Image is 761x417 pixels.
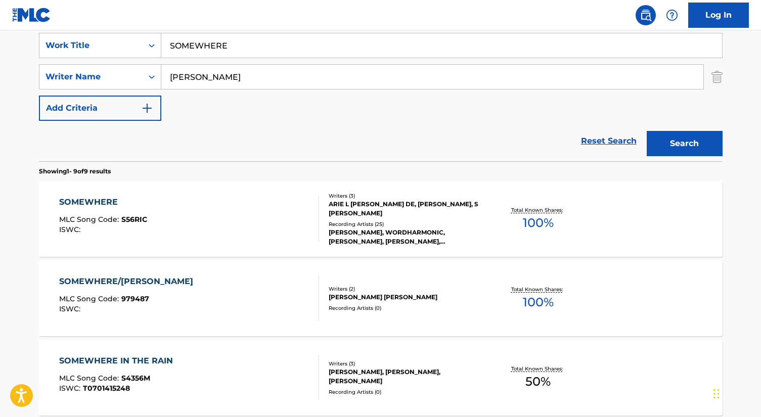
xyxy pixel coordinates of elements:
p: Total Known Shares: [511,206,565,214]
span: 979487 [121,294,149,303]
form: Search Form [39,33,723,161]
button: Add Criteria [39,96,161,121]
span: ISWC : [59,304,83,313]
p: Showing 1 - 9 of 9 results [39,167,111,176]
a: SOMEWHEREMLC Song Code:S56RICISWC:Writers (3)ARIE L [PERSON_NAME] DE, [PERSON_NAME], S [PERSON_NA... [39,181,723,257]
img: MLC Logo [12,8,51,22]
span: 50 % [525,373,551,391]
button: Search [647,131,723,156]
a: Reset Search [576,130,642,152]
div: Work Title [46,39,137,52]
span: 100 % [523,293,554,311]
div: Writers ( 3 ) [329,360,481,367]
div: SOMEWHERE/[PERSON_NAME] [59,275,198,288]
span: T0701415248 [83,384,130,393]
div: [PERSON_NAME], [PERSON_NAME], [PERSON_NAME] [329,367,481,386]
div: [PERSON_NAME], WORDHARMONIC, [PERSON_NAME], [PERSON_NAME], [PERSON_NAME] [329,228,481,246]
a: Public Search [636,5,656,25]
iframe: Chat Widget [710,368,761,417]
a: Log In [688,3,749,28]
div: Help [662,5,682,25]
span: ISWC : [59,384,83,393]
div: ARIE L [PERSON_NAME] DE, [PERSON_NAME], S [PERSON_NAME] [329,200,481,218]
a: SOMEWHERE/[PERSON_NAME]MLC Song Code:979487ISWC:Writers (2)[PERSON_NAME] [PERSON_NAME]Recording A... [39,260,723,336]
div: SOMEWHERE IN THE RAIN [59,355,178,367]
img: Delete Criterion [711,64,723,89]
span: ISWC : [59,225,83,234]
img: 9d2ae6d4665cec9f34b9.svg [141,102,153,114]
img: help [666,9,678,21]
div: Recording Artists ( 0 ) [329,388,481,396]
span: S56RIC [121,215,147,224]
div: SOMEWHERE [59,196,147,208]
div: Recording Artists ( 25 ) [329,220,481,228]
div: [PERSON_NAME] [PERSON_NAME] [329,293,481,302]
img: search [640,9,652,21]
div: Writers ( 2 ) [329,285,481,293]
div: Recording Artists ( 0 ) [329,304,481,312]
span: S4356M [121,374,150,383]
span: MLC Song Code : [59,374,121,383]
div: Writer Name [46,71,137,83]
div: Writers ( 3 ) [329,192,481,200]
span: 100 % [523,214,554,232]
div: Drag [713,379,720,409]
p: Total Known Shares: [511,365,565,373]
span: MLC Song Code : [59,294,121,303]
span: MLC Song Code : [59,215,121,224]
p: Total Known Shares: [511,286,565,293]
a: SOMEWHERE IN THE RAINMLC Song Code:S4356MISWC:T0701415248Writers (3)[PERSON_NAME], [PERSON_NAME],... [39,340,723,415]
